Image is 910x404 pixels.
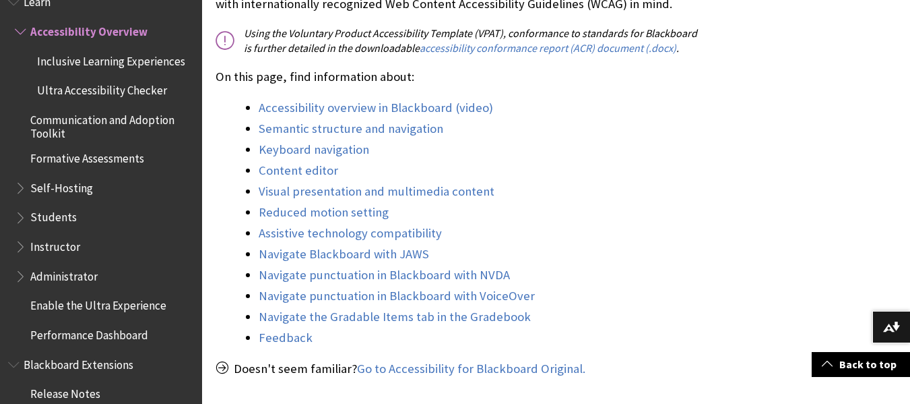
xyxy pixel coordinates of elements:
a: Reduced motion setting [259,204,389,221]
span: Enable the Ultra Experience [30,295,166,313]
span: Administrator [30,265,98,283]
a: Semantic structure and navigation [259,121,443,137]
a: Navigate punctuation in Blackboard with VoiceOver [259,288,535,304]
a: Go to Accessibility for Blackboard Original. [357,361,585,377]
a: Navigate the Gradable Items tab in the Gradebook [259,309,531,325]
span: Accessibility Overview [30,20,148,38]
a: Visual presentation and multimedia content [259,183,494,200]
span: Students [30,206,77,225]
span: Performance Dashboard [30,324,148,342]
a: Navigate punctuation in Blackboard with NVDA [259,267,510,283]
a: Assistive technology compatibility [259,225,442,241]
a: Content editor [259,163,338,179]
span: Blackboard Extensions [24,353,133,372]
a: Keyboard navigation [259,142,369,158]
a: Back to top [812,352,910,377]
span: Ultra Accessibility Checker [37,80,167,98]
a: Navigate Blackboard with JAWS [259,246,429,262]
span: Release Notes [30,383,100,401]
a: accessibility conformance report (ACR) document (.docx) [420,41,676,55]
span: Instructor [30,235,80,254]
span: Formative Assessments [30,147,144,165]
a: Accessibility overview in Blackboard (video) [259,100,493,116]
span: Communication and Adoption Toolkit [30,109,193,140]
p: On this page, find information about: [216,68,697,86]
p: Doesn't seem familiar? [216,360,697,378]
a: Feedback [259,330,313,346]
p: Using the Voluntary Product Accessibility Template (VPAT), conformance to standards for Blackboar... [216,26,697,56]
span: Self-Hosting [30,177,93,195]
span: Inclusive Learning Experiences [37,50,185,68]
